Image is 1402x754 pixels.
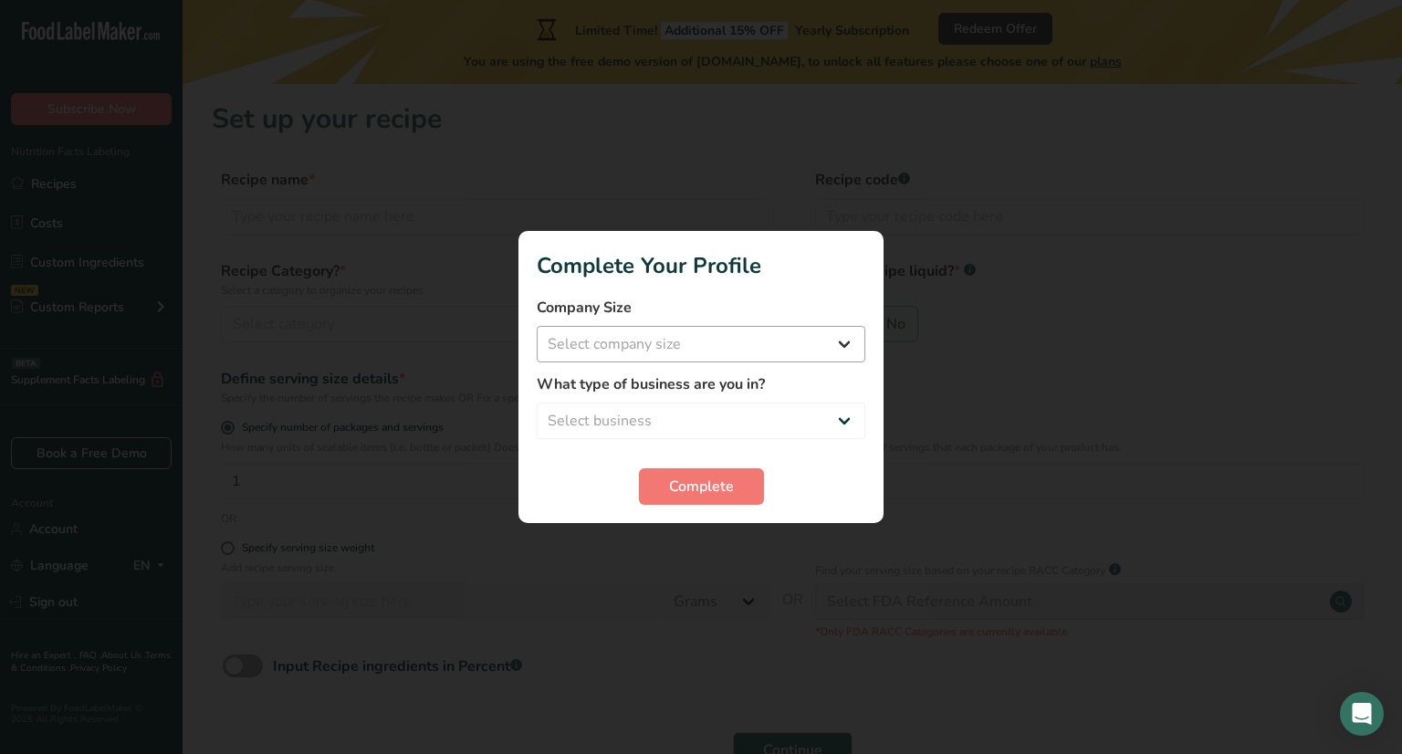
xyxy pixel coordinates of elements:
[537,297,865,319] label: Company Size
[537,249,865,282] h1: Complete Your Profile
[639,468,764,505] button: Complete
[669,476,734,497] span: Complete
[537,373,865,395] label: What type of business are you in?
[1340,692,1384,736] div: Open Intercom Messenger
